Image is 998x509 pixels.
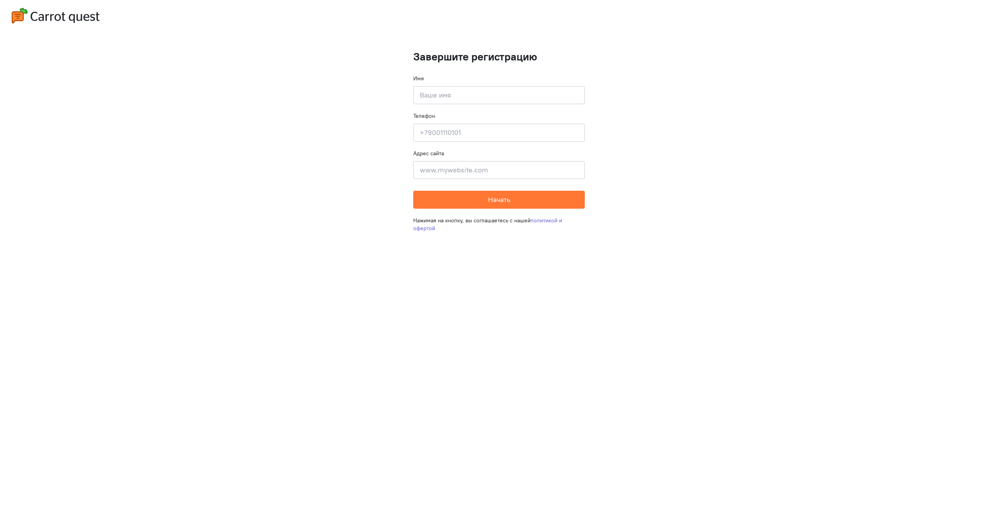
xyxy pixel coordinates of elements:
[413,191,585,209] button: Начать
[413,51,585,63] h1: Завершите регистрацию
[488,195,510,204] span: Начать
[12,8,99,23] img: carrot-quest-logo.svg
[413,209,585,240] div: Нажимая на кнопку, вы соглашаетесь с нашей
[413,112,435,120] label: Телефон
[413,74,424,82] label: Имя
[413,149,444,157] label: Адрес сайта
[413,124,585,142] input: +79001110101
[413,217,562,232] a: политикой и офертой
[413,86,585,104] input: Ваше имя
[413,161,585,179] input: www.mywebsite.com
